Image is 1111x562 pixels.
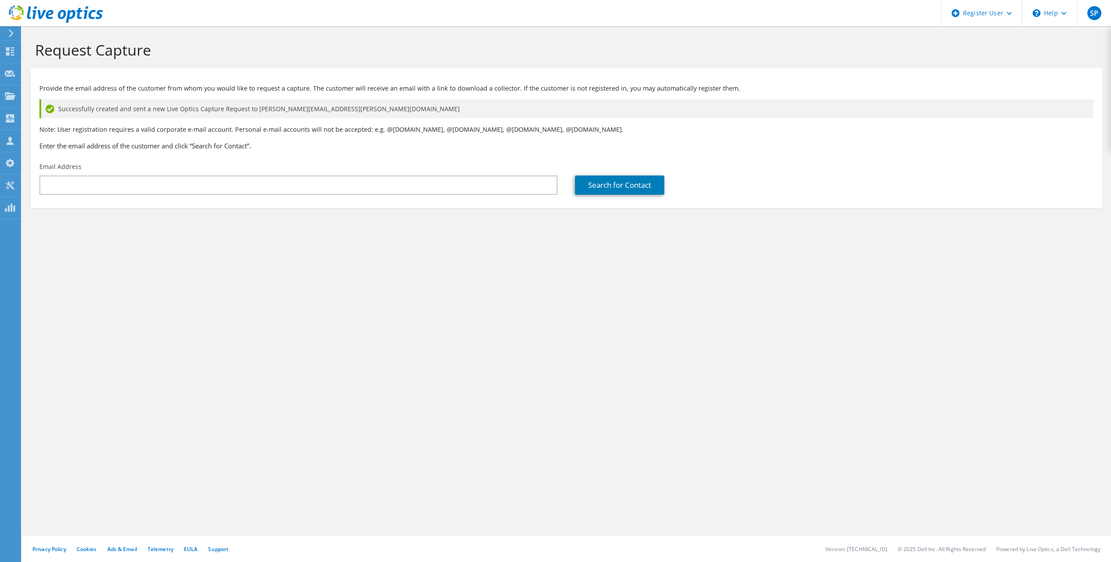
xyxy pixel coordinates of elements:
[39,84,1093,93] p: Provide the email address of the customer from whom you would like to request a capture. The cust...
[58,104,460,114] span: Successfully created and sent a new Live Optics Capture Request to [PERSON_NAME][EMAIL_ADDRESS][P...
[35,41,1093,59] h1: Request Capture
[39,162,81,171] label: Email Address
[107,545,137,553] a: Ads & Email
[39,125,1093,134] p: Note: User registration requires a valid corporate e-mail account. Personal e-mail accounts will ...
[39,141,1093,151] h3: Enter the email address of the customer and click “Search for Contact”.
[184,545,198,553] a: EULA
[825,545,887,553] li: Version: [TECHNICAL_ID]
[77,545,97,553] a: Cookies
[148,545,173,553] a: Telemetry
[575,176,664,195] a: Search for Contact
[996,545,1100,553] li: Powered by Live Optics, a Dell Technology
[208,545,229,553] a: Support
[898,545,986,553] li: © 2025 Dell Inc. All Rights Reserved
[1087,6,1101,20] span: SP
[1033,9,1040,17] svg: \n
[32,545,66,553] a: Privacy Policy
